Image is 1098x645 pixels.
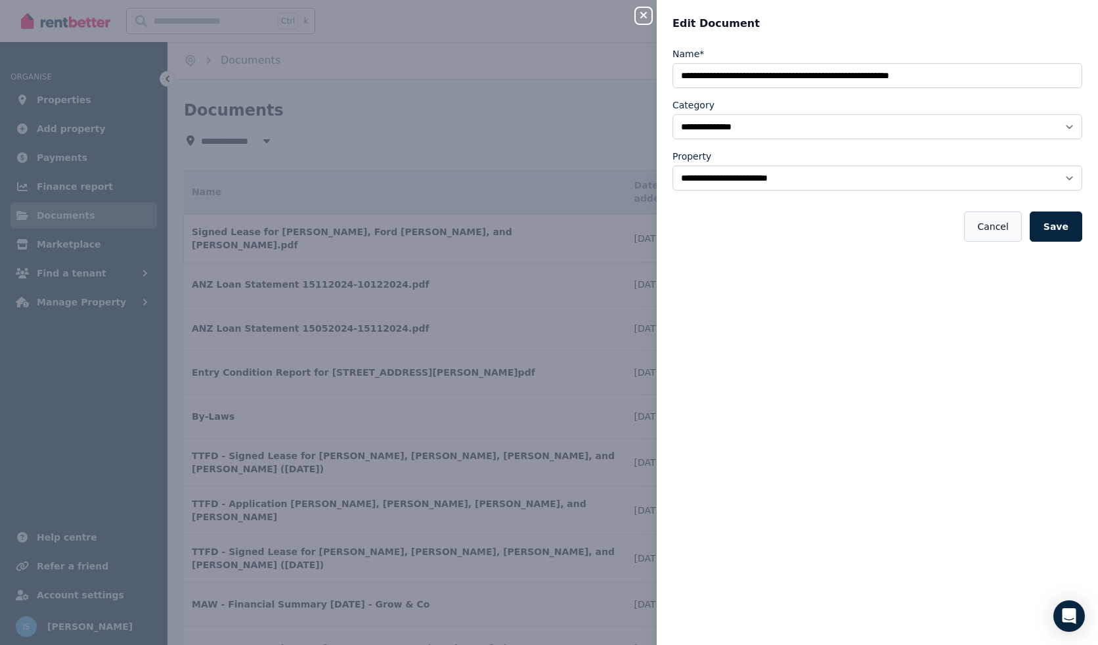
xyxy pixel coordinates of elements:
label: Property [672,150,711,163]
label: Category [672,99,714,112]
div: Open Intercom Messenger [1053,600,1085,632]
span: Edit Document [672,16,760,32]
button: Save [1030,211,1082,242]
label: Name* [672,47,704,60]
button: Cancel [964,211,1021,242]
